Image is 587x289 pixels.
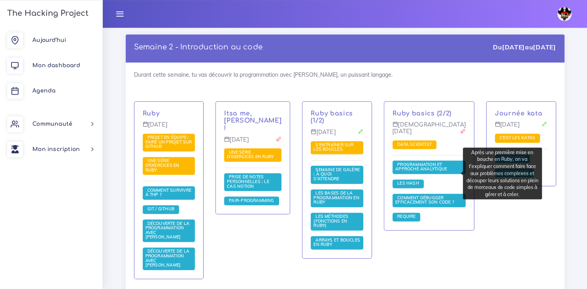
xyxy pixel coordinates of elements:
span: Require [395,213,417,219]
a: Ruby basics (1/2) [311,110,353,125]
a: Les bases de la programmation en Ruby [313,191,359,205]
span: Pair-Programming [227,198,276,203]
a: Une série d'exercices en Ruby [145,158,179,173]
a: Les méthodes (fonctions en Ruby) [313,214,348,229]
a: Comment survivre à THP ? [145,188,191,198]
div: Du au [493,43,556,52]
p: Ruby basics (2/2) [393,110,466,117]
img: avatar [557,7,572,21]
a: Semaine de galère : à quoi s'attendre [313,167,360,181]
strong: [DATE] [502,43,525,51]
a: Une série d'exercices en Ruby [227,150,276,160]
span: Les méthodes (fonctions en Ruby) [313,213,348,228]
a: Projet en équipe : faire un projet sur Github [145,135,192,149]
p: [DATE] [311,129,363,142]
a: Ruby [143,110,160,117]
span: Les Hash [395,180,421,186]
a: Prise de notes personnelles : le cas Notion [227,174,269,189]
a: Découverte de la programmation avec [PERSON_NAME] [145,221,189,240]
a: Découverte de la programmation avec [PERSON_NAME] [145,249,189,268]
p: [DATE] [495,121,547,134]
a: Pair-Programming [227,198,276,204]
span: Mon inscription [32,146,80,152]
span: Comment survivre à THP ? [145,187,191,198]
a: Git / Github [145,206,177,212]
span: Découverte de la programmation avec [PERSON_NAME] [145,248,189,268]
a: Arrays et boucles en Ruby [313,237,360,247]
span: Projet en équipe : faire un projet sur Github [145,134,192,149]
span: Programmation et approche analytique [395,162,449,172]
a: Semaine 2 - Introduction au code [134,43,262,51]
div: Après une première mise en bouche en Ruby, on va t'expliquer comment faire face aux problèmes com... [463,147,542,199]
p: [DATE] [143,121,195,134]
a: Itsa me, [PERSON_NAME] ! [224,110,281,132]
span: Comment débugger efficacement son code ? [395,195,456,205]
span: Mon dashboard [32,62,80,68]
span: Data scientist [395,142,434,147]
span: Communauté [32,121,72,127]
span: Une série d'exercices en Ruby [145,158,179,172]
span: Agenda [32,88,55,94]
h3: The Hacking Project [5,9,89,18]
p: [DATE] [224,136,281,149]
span: Les bases de la programmation en Ruby [313,190,359,205]
p: [DEMOGRAPHIC_DATA][DATE] [393,121,466,141]
span: S'entraîner sur les boucles [313,142,353,152]
span: C'est les katas [498,135,537,140]
a: S'entraîner sur les boucles [313,142,353,153]
strong: [DATE] [533,43,556,51]
span: Aujourd'hui [32,37,66,43]
p: Journée kata [495,110,547,117]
